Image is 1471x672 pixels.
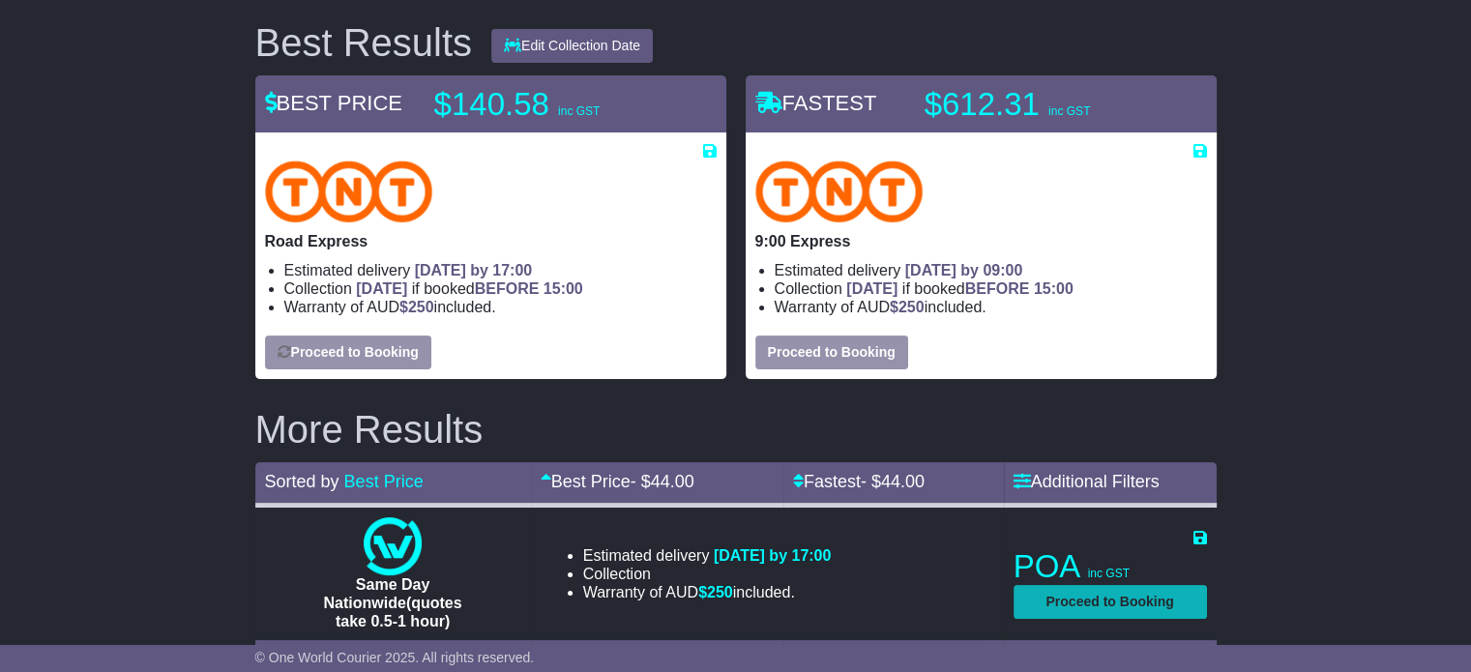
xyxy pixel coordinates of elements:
span: [DATE] [846,280,897,297]
img: TNT Domestic: Road Express [265,161,433,222]
button: Proceed to Booking [755,336,908,369]
li: Estimated delivery [284,261,717,279]
span: 15:00 [1034,280,1074,297]
span: if booked [356,280,582,297]
span: inc GST [1048,104,1090,118]
span: Same Day Nationwide(quotes take 0.5-1 hour) [324,576,462,629]
span: [DATE] [356,280,407,297]
span: BEST PRICE [265,91,402,115]
img: One World Courier: Same Day Nationwide(quotes take 0.5-1 hour) [364,517,422,575]
span: 44.00 [651,472,694,491]
span: $ [698,584,733,600]
p: $612.31 [925,85,1166,124]
li: Warranty of AUD included. [284,298,717,316]
img: TNT Domestic: 9:00 Express [755,161,924,222]
h2: More Results [255,408,1217,451]
a: Additional Filters [1014,472,1160,491]
span: FASTEST [755,91,877,115]
span: $ [890,299,925,315]
span: [DATE] by 17:00 [714,547,832,564]
p: $140.58 [434,85,676,124]
p: POA [1014,547,1207,586]
span: $ [399,299,434,315]
div: Best Results [246,21,483,64]
span: [DATE] by 09:00 [905,262,1023,278]
span: 250 [707,584,733,600]
span: inc GST [1088,567,1130,580]
li: Estimated delivery [583,546,832,565]
li: Warranty of AUD included. [775,298,1207,316]
span: if booked [846,280,1073,297]
p: Road Express [265,232,717,250]
button: Proceed to Booking [1014,585,1207,619]
span: 15:00 [544,280,583,297]
li: Collection [583,565,832,583]
span: BEFORE [965,280,1030,297]
span: © One World Courier 2025. All rights reserved. [255,650,535,665]
span: [DATE] by 17:00 [415,262,533,278]
span: 250 [898,299,925,315]
a: Best Price- $44.00 [541,472,694,491]
button: Proceed to Booking [265,336,431,369]
span: - $ [861,472,925,491]
span: Sorted by [265,472,339,491]
li: Collection [775,279,1207,298]
li: Estimated delivery [775,261,1207,279]
span: - $ [631,472,694,491]
span: 44.00 [881,472,925,491]
p: 9:00 Express [755,232,1207,250]
span: inc GST [558,104,600,118]
a: Best Price [344,472,424,491]
a: Fastest- $44.00 [793,472,925,491]
button: Edit Collection Date [491,29,653,63]
li: Collection [284,279,717,298]
span: 250 [408,299,434,315]
li: Warranty of AUD included. [583,583,832,601]
span: BEFORE [475,280,540,297]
